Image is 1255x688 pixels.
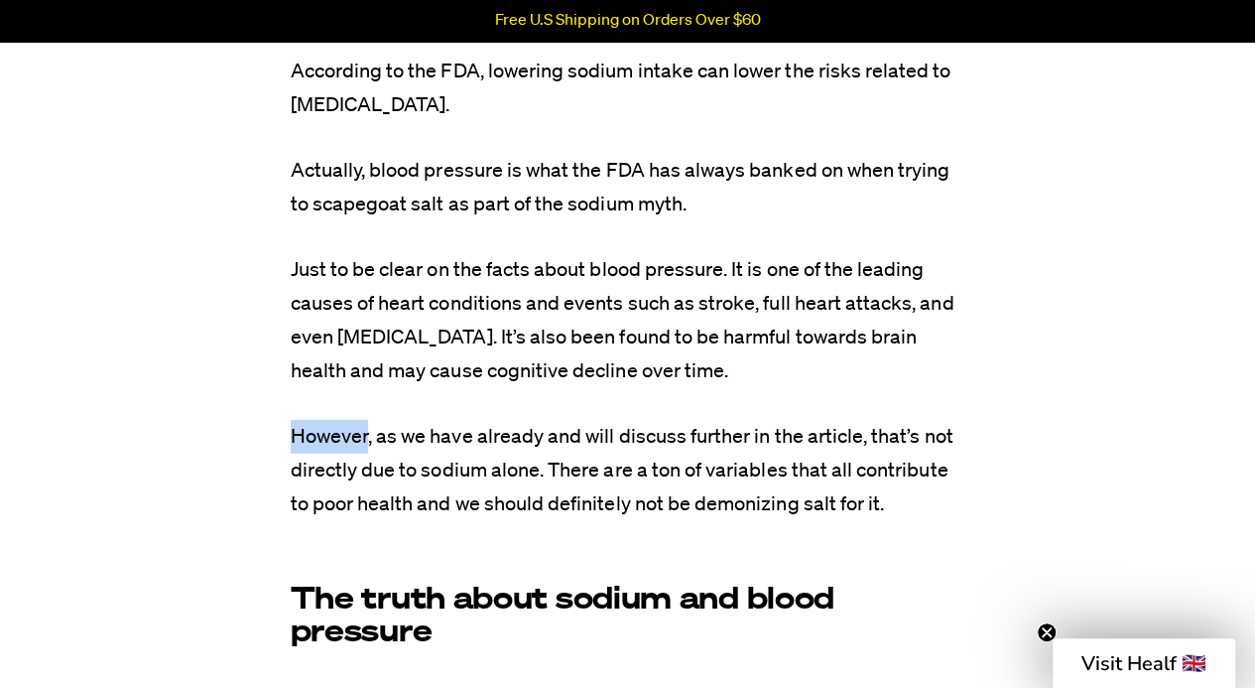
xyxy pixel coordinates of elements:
p: According to the FDA, lowering sodium intake can lower the risks related to [MEDICAL_DATA]. [291,55,965,122]
p: Free U.S Shipping on Orders Over $60 [495,12,761,30]
button: Close teaser [1037,622,1057,642]
p: Just to be clear on the facts about blood pressure. It is one of the leading causes of heart cond... [291,253,965,388]
span: Visit Healf 🇬🇧 [1081,650,1206,677]
div: Visit Healf 🇬🇧Close teaser [1053,638,1235,688]
h3: The truth about sodium and blood pressure [291,585,965,650]
p: Actually, blood pressure is what the FDA has always banked on when trying to scapegoat salt as pa... [291,154,965,221]
p: However, as we have already and will discuss further in the article, that’s not directly due to s... [291,420,965,521]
